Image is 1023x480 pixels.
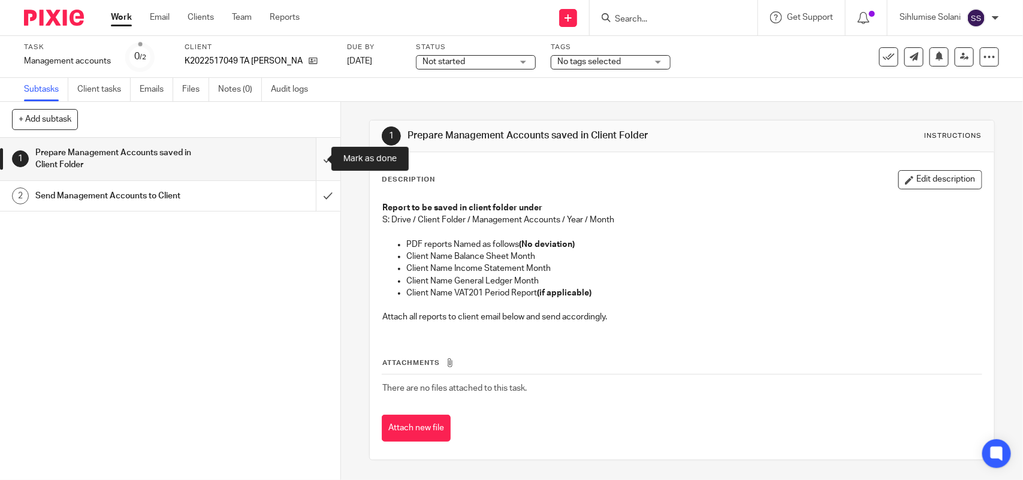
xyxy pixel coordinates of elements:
a: Clients [188,11,214,23]
a: Email [150,11,170,23]
label: Due by [347,43,401,52]
a: Audit logs [271,78,317,101]
button: Edit description [898,170,982,189]
span: [DATE] [347,57,372,65]
input: Search [614,14,722,25]
p: Client Name General Ledger Month [406,275,981,287]
p: Client Name Income Statement Month [406,262,981,274]
span: Not started [423,58,465,66]
p: Description [382,175,435,185]
strong: (No deviation) [519,240,575,249]
a: Subtasks [24,78,68,101]
a: Work [111,11,132,23]
img: svg%3E [967,8,986,28]
div: Management accounts [24,55,111,67]
a: Client tasks [77,78,131,101]
p: K2022517049 TA [PERSON_NAME] [185,55,303,67]
span: Get Support [787,13,833,22]
a: Notes (0) [218,78,262,101]
div: 1 [382,126,401,146]
div: Instructions [925,131,982,141]
img: Pixie [24,10,84,26]
button: Attach new file [382,415,451,442]
h1: Prepare Management Accounts saved in Client Folder [408,129,708,142]
small: /2 [140,54,146,61]
a: Reports [270,11,300,23]
label: Tags [551,43,671,52]
h1: Send Management Accounts to Client [35,187,215,205]
a: Emails [140,78,173,101]
h1: Prepare Management Accounts saved in Client Folder [35,144,215,174]
p: Attach all reports to client email below and send accordingly. [382,311,981,323]
strong: Report to be saved in client folder under [382,204,542,212]
span: Attachments [382,360,440,366]
p: Client Name VAT201 Period Report [406,287,981,299]
span: There are no files attached to this task. [382,384,527,393]
p: Client Name Balance Sheet Month [406,250,981,262]
a: Team [232,11,252,23]
label: Task [24,43,111,52]
p: S: Drive / Client Folder / Management Accounts / Year / Month [382,214,981,226]
p: PDF reports Named as follows [406,239,981,250]
div: 1 [12,150,29,167]
div: 2 [12,188,29,204]
label: Status [416,43,536,52]
button: + Add subtask [12,109,78,129]
div: 0 [134,50,146,64]
p: Sihlumise Solani [900,11,961,23]
span: No tags selected [557,58,621,66]
strong: (if applicable) [537,289,592,297]
label: Client [185,43,332,52]
a: Files [182,78,209,101]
